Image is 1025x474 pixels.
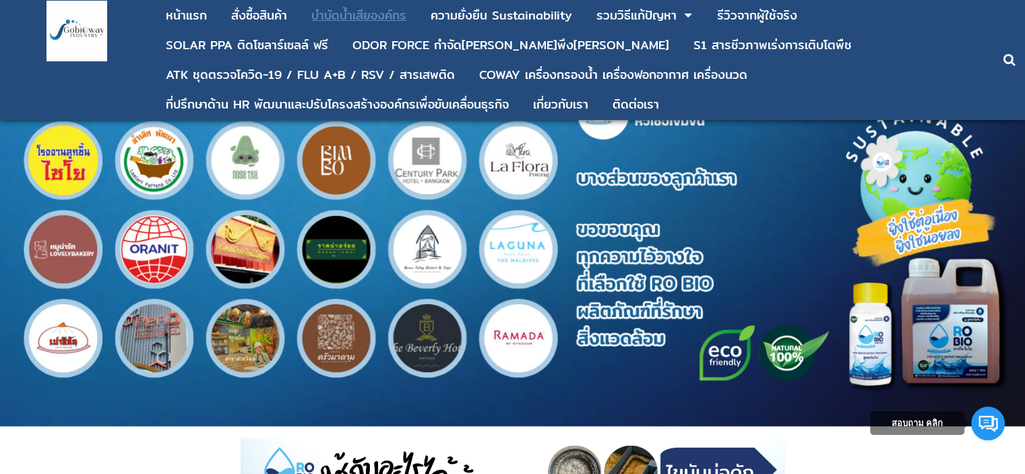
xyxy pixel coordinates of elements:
[533,92,588,117] a: เกี่ยวกับเรา
[479,62,747,88] a: COWAY เครื่องกรองน้ำ เครื่องฟอกอากาศ เครื่องนวด
[613,92,659,117] a: ติดต่อเรา
[352,32,669,58] a: ODOR FORCE กำจัด[PERSON_NAME]พึง[PERSON_NAME]
[166,32,328,58] a: SOLAR PPA ติดโซลาร์เซลล์ ฟรี
[693,32,852,58] a: S1 สารชีวภาพเร่งการเติบโตพืช
[431,3,572,28] a: ความยั่งยืน Sustainability
[311,3,406,28] a: บําบัดน้ำเสียองค์กร
[431,9,572,22] div: ความยั่งยืน Sustainability
[166,39,328,51] div: SOLAR PPA ติดโซลาร์เซลล์ ฟรี
[166,92,509,117] a: ที่ปรึกษาด้าน HR พัฒนาและปรับโครงสร้างองค์กรเพื่อขับเคลื่อนธุรกิจ
[166,3,207,28] a: หน้าแรก
[613,98,659,111] div: ติดต่อเรา
[166,69,455,81] div: ATK ชุดตรวจโควิด-19 / FLU A+B / RSV / สารเสพติด
[231,9,287,22] div: สั่งซื้อสินค้า
[693,39,852,51] div: S1 สารชีวภาพเร่งการเติบโตพืช
[166,62,455,88] a: ATK ชุดตรวจโควิด-19 / FLU A+B / RSV / สารเสพติด
[311,9,406,22] div: บําบัดน้ำเสียองค์กร
[533,98,588,111] div: เกี่ยวกับเรา
[166,98,509,111] div: ที่ปรึกษาด้าน HR พัฒนาและปรับโครงสร้างองค์กรเพื่อขับเคลื่อนธุรกิจ
[352,39,669,51] div: ODOR FORCE กำจัด[PERSON_NAME]พึง[PERSON_NAME]
[166,9,207,22] div: หน้าแรก
[479,69,747,81] div: COWAY เครื่องกรองน้ำ เครื่องฟอกอากาศ เครื่องนวด
[892,418,943,428] span: สอบถาม คลิก
[596,9,677,22] div: รวมวิธีแก้ปัญหา
[596,3,677,28] a: รวมวิธีแก้ปัญหา
[717,3,797,28] a: รีวิวจากผู้ใช้จริง
[46,1,107,61] img: large-1644130236041.jpg
[231,3,287,28] a: สั่งซื้อสินค้า
[717,9,797,22] div: รีวิวจากผู้ใช้จริง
